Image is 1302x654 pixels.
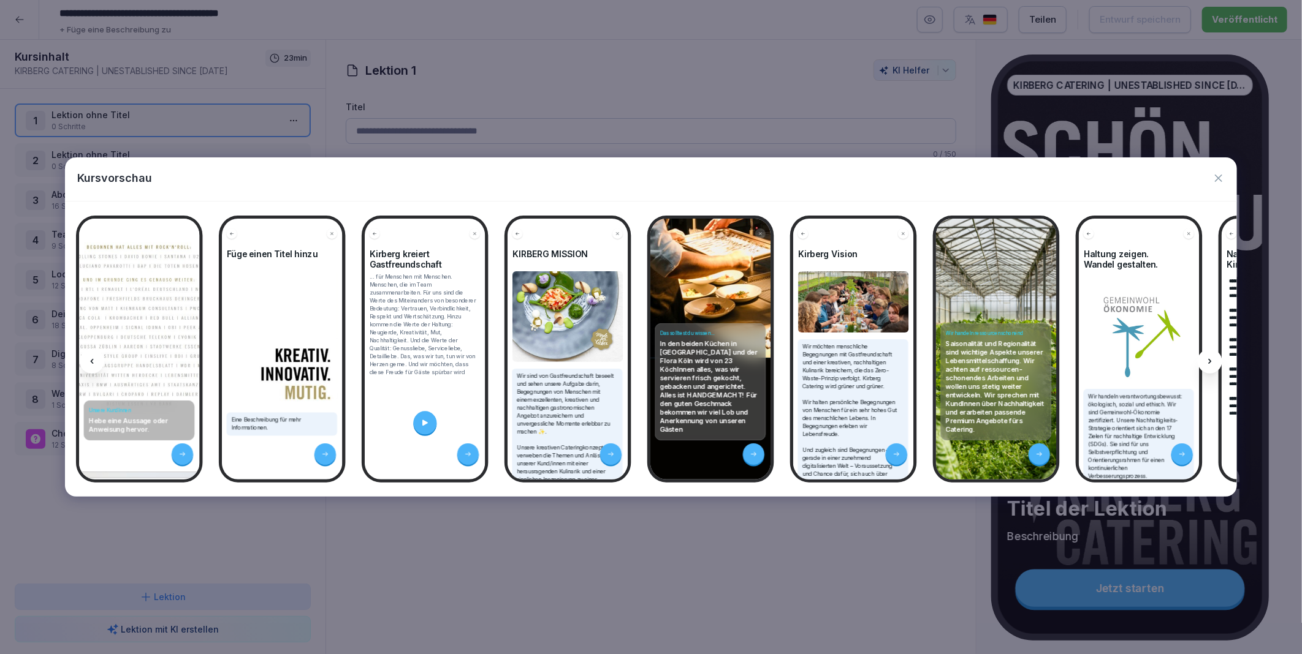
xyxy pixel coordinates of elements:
[798,271,909,333] img: Bild und Text Vorschau
[370,249,481,270] h4: Kirberg kreiert Gastfreundschaft
[661,340,761,434] p: In den beiden Küchen in [GEOGRAPHIC_DATA] und der Flora Köln wird von 23 KöchInnen alles, was wir...
[89,407,190,414] h4: Unsere KundInnen
[1084,282,1195,382] img: Bild und Text Vorschau
[89,417,190,434] p: Hebe eine Aussage oder Anweisung hervor.
[798,249,909,260] h4: Kirberg Vision
[946,330,1047,337] h4: Wir handeln ressourcenschonend
[227,271,338,406] img: Bild und Text Vorschau
[232,416,333,432] p: Eine Beschreibung für mehr Informationen.
[803,343,904,542] p: Wir möchten menschliche Begegnungen mit Gastfreundschaft und einer kreativen, nachhaltigen Kulina...
[370,273,481,377] p: ... für Menschen mit Menschen. Menschen, die im Team zusammenarbeiten. Für uns sind die Werte des...
[661,330,761,337] h4: Das solltest du wissen...
[1084,249,1195,270] h4: Haltung zeigen. Wandel gestalten.
[227,249,338,260] h4: Füge einen Titel hinzu
[1089,393,1190,520] p: Wir handeln verantwortungsbewusst: ökologisch, sozial und ethisch. Wir sind Gemeinwohl-Ökonomie z...
[517,372,619,492] p: Wir sind von Gastfreundschaft beseelt und sehen unsere Aufgabe darin, Begegnungen von Menschen mi...
[512,249,623,260] h4: KIRBERG MISSION
[77,170,152,186] p: Kursvorschau
[946,340,1047,434] p: Saisonalität und Regionalität sind wichtige Aspekte unserer Lebensmittelschaffung. Wir achten auf...
[512,271,623,362] img: Bild und Text Vorschau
